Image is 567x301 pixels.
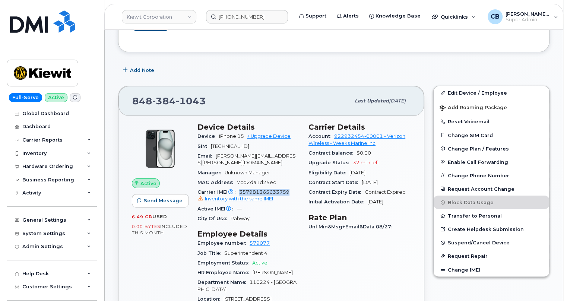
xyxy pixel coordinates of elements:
span: Send Message [144,197,183,204]
button: Transfer to Personal [434,209,549,222]
span: Active [252,260,267,266]
span: Unl Min&Msg+Email&Data 08/27 [308,224,395,229]
span: [PERSON_NAME] [253,270,293,275]
span: Rahway [231,216,250,221]
span: Active [140,180,156,187]
button: Change SIM Card [434,129,549,142]
span: 7cd2da1d25ec [237,180,276,185]
button: Add Note [118,63,161,77]
span: — [237,206,242,212]
span: Add Roaming Package [440,105,507,112]
span: Knowledge Base [376,12,421,20]
button: Reset Voicemail [434,115,549,128]
button: Request Account Change [434,182,549,196]
button: Change Plan / Features [434,142,549,155]
span: Eligibility Date [308,170,349,175]
span: [DATE] [367,199,383,205]
span: Email [197,153,216,159]
span: Employee number [197,240,250,246]
span: Contract Start Date [308,180,362,185]
div: Chris Brian [482,9,563,24]
span: 384 [152,95,176,107]
span: 32 mth left [353,160,379,165]
span: 1043 [176,95,206,107]
button: Send Message [132,194,189,207]
span: Device [197,133,219,139]
span: Support [305,12,326,20]
span: [DATE] [362,180,378,185]
span: Inventory with the same IMEI [205,196,273,202]
a: Alerts [332,9,364,23]
button: Add Roaming Package [434,99,549,115]
span: Account [308,133,334,139]
span: Contract Expiry Date [308,189,365,195]
span: CB [491,12,500,21]
span: $0.00 [357,150,371,156]
span: Contract Expired [365,189,406,195]
a: Create Helpdesk Submission [434,222,549,236]
span: 6.49 GB [132,214,152,219]
span: Unknown Manager [225,170,270,175]
span: Department Name [197,279,250,285]
a: Knowledge Base [364,9,426,23]
span: Last updated [355,98,389,104]
input: Find something... [206,10,288,23]
span: Upgrade Status [308,160,353,165]
span: City Of Use [197,216,231,221]
span: Alerts [343,12,359,20]
button: Block Data Usage [434,196,549,209]
button: Change Phone Number [434,169,549,182]
span: 848 [132,95,206,107]
h3: Employee Details [197,229,300,238]
span: used [152,214,167,219]
iframe: Messenger Launcher [535,269,561,295]
span: Manager [197,170,225,175]
a: Inventory with the same IMEI [197,196,273,202]
span: iPhone 15 [219,133,244,139]
button: Suspend/Cancel Device [434,236,549,249]
span: Job Title [197,250,224,256]
button: Enable Call Forwarding [434,155,549,169]
span: [TECHNICAL_ID] [211,143,249,149]
span: SIM [197,143,211,149]
a: 579077 [250,240,270,246]
span: 0.00 Bytes [132,224,160,229]
a: Edit Device / Employee [434,86,549,99]
h3: Carrier Details [308,123,411,132]
a: + Upgrade Device [247,133,291,139]
span: Initial Activation Date [308,199,367,205]
span: Suspend/Cancel Device [448,240,510,245]
a: 922932454-00001 - Verizon Wireless - Weeks Marine Inc [308,133,405,146]
span: Quicklinks [441,14,468,20]
button: Change IMEI [434,263,549,276]
span: HR Employee Name [197,270,253,275]
div: Quicklinks [427,9,481,24]
a: Kiewit Corporation [122,10,196,23]
span: 110224 - [GEOGRAPHIC_DATA] [197,279,297,292]
span: Carrier IMEI [197,189,239,195]
img: iPhone_15_Black.png [138,126,183,171]
span: included this month [132,224,187,236]
h3: Rate Plan [308,213,411,222]
span: [DATE] [349,170,365,175]
span: [DATE] [389,98,406,104]
a: Support [294,9,332,23]
span: Enable Call Forwarding [448,159,508,165]
span: Super Admin [506,17,550,23]
span: MAC Address [197,180,237,185]
span: Employment Status [197,260,252,266]
span: 357981365633759 [197,189,300,203]
span: [PERSON_NAME] [PERSON_NAME] [506,11,550,17]
span: Change Plan / Features [448,146,509,151]
span: Superintendent 4 [224,250,267,256]
span: Active IMEI [197,206,237,212]
span: [PERSON_NAME][EMAIL_ADDRESS][PERSON_NAME][DOMAIN_NAME] [197,153,296,165]
span: Contract balance [308,150,357,156]
button: Request Repair [434,249,549,263]
span: Add Note [130,67,154,74]
h3: Device Details [197,123,300,132]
